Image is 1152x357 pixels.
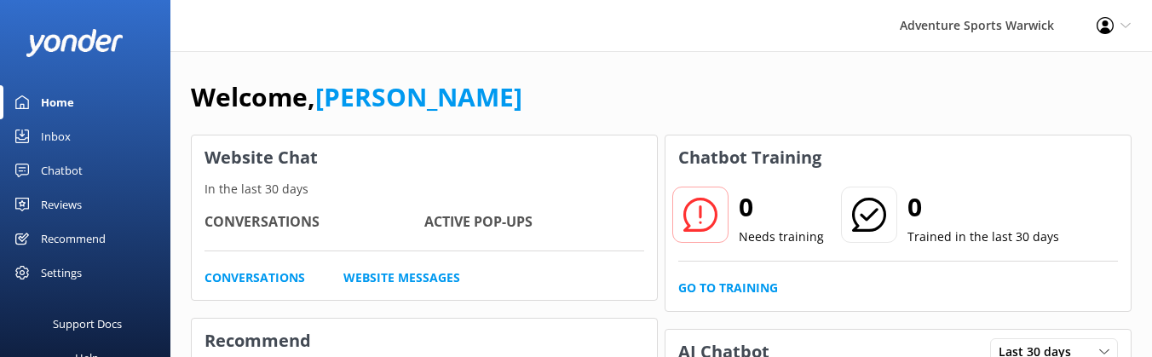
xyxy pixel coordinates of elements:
h1: Welcome, [191,77,522,118]
div: Inbox [41,119,71,153]
a: Conversations [204,268,305,287]
h2: 0 [907,187,1059,227]
div: Settings [41,256,82,290]
div: Chatbot [41,153,83,187]
h2: 0 [739,187,824,227]
a: Website Messages [343,268,460,287]
h3: Website Chat [192,135,657,180]
p: Needs training [739,227,824,246]
div: Reviews [41,187,82,222]
p: In the last 30 days [192,180,657,199]
div: Support Docs [53,307,122,341]
div: Recommend [41,222,106,256]
img: yonder-white-logo.png [26,29,124,57]
h4: Conversations [204,211,424,233]
div: Home [41,85,74,119]
h4: Active Pop-ups [424,211,644,233]
a: Go to Training [678,279,778,297]
a: [PERSON_NAME] [315,79,522,114]
p: Trained in the last 30 days [907,227,1059,246]
h3: Chatbot Training [665,135,834,180]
